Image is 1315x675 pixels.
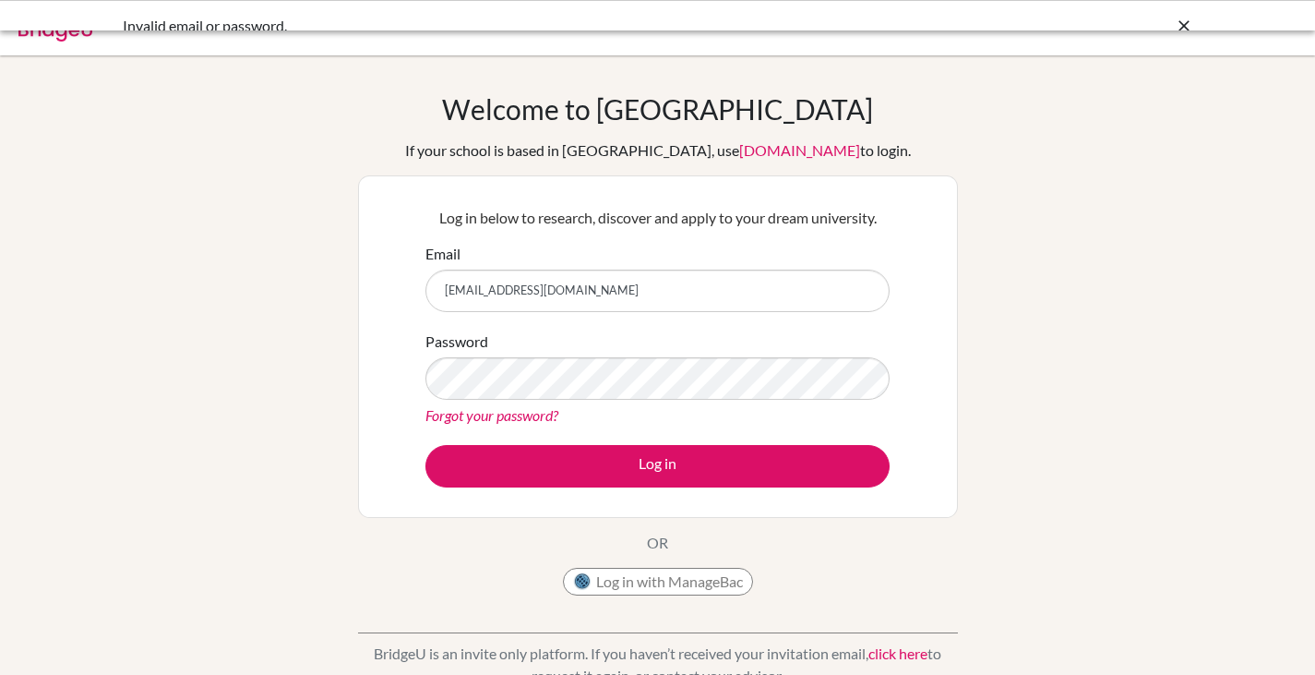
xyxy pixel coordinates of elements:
a: click here [868,645,927,662]
div: If your school is based in [GEOGRAPHIC_DATA], use to login. [405,139,911,162]
p: Log in below to research, discover and apply to your dream university. [425,207,890,229]
p: OR [647,532,668,554]
a: Forgot your password? [425,406,558,424]
label: Password [425,331,488,353]
div: Invalid email or password. [123,15,916,37]
a: [DOMAIN_NAME] [739,141,860,159]
button: Log in [425,445,890,488]
h1: Welcome to [GEOGRAPHIC_DATA] [442,92,873,126]
label: Email [425,243,460,265]
button: Log in with ManageBac [563,568,753,596]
